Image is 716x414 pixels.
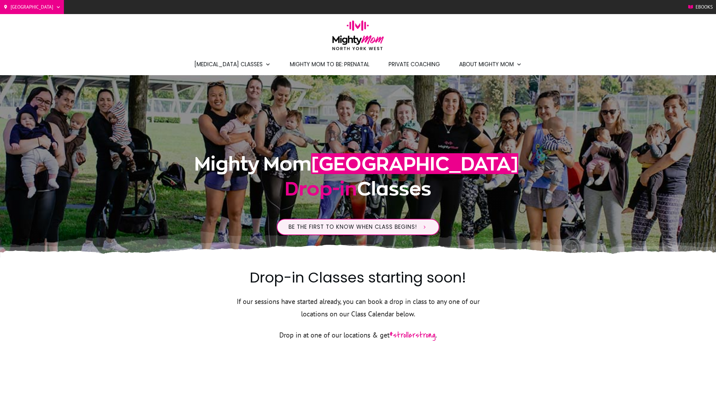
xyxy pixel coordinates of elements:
h2: Drop-in Classes starting soon! [227,267,489,295]
span: If our sessions have started already, you can book a drop in class to any one of our locations on... [237,297,480,318]
span: About Mighty Mom [459,59,514,70]
a: Be the first to know when class begins! [277,219,439,235]
span: Drop in at one of our locations & get [279,330,389,339]
span: #strollerstrong [389,329,435,341]
a: Ebooks [688,2,713,12]
span: Drop-in [285,178,357,199]
span: Be the first to know when class begins! [289,224,417,231]
a: [GEOGRAPHIC_DATA] [3,2,61,12]
a: [MEDICAL_DATA] Classes [194,59,271,70]
a: Mighty Mom to Be: Prenatal [290,59,369,70]
a: Private Coaching [389,59,440,70]
span: [GEOGRAPHIC_DATA] [311,153,518,174]
a: About Mighty Mom [459,59,522,70]
span: Ebooks [696,2,713,12]
p: . [227,328,489,343]
span: [GEOGRAPHIC_DATA] [11,2,53,12]
span: [MEDICAL_DATA] Classes [194,59,263,70]
h1: Mighty Mom Classes [186,151,530,209]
